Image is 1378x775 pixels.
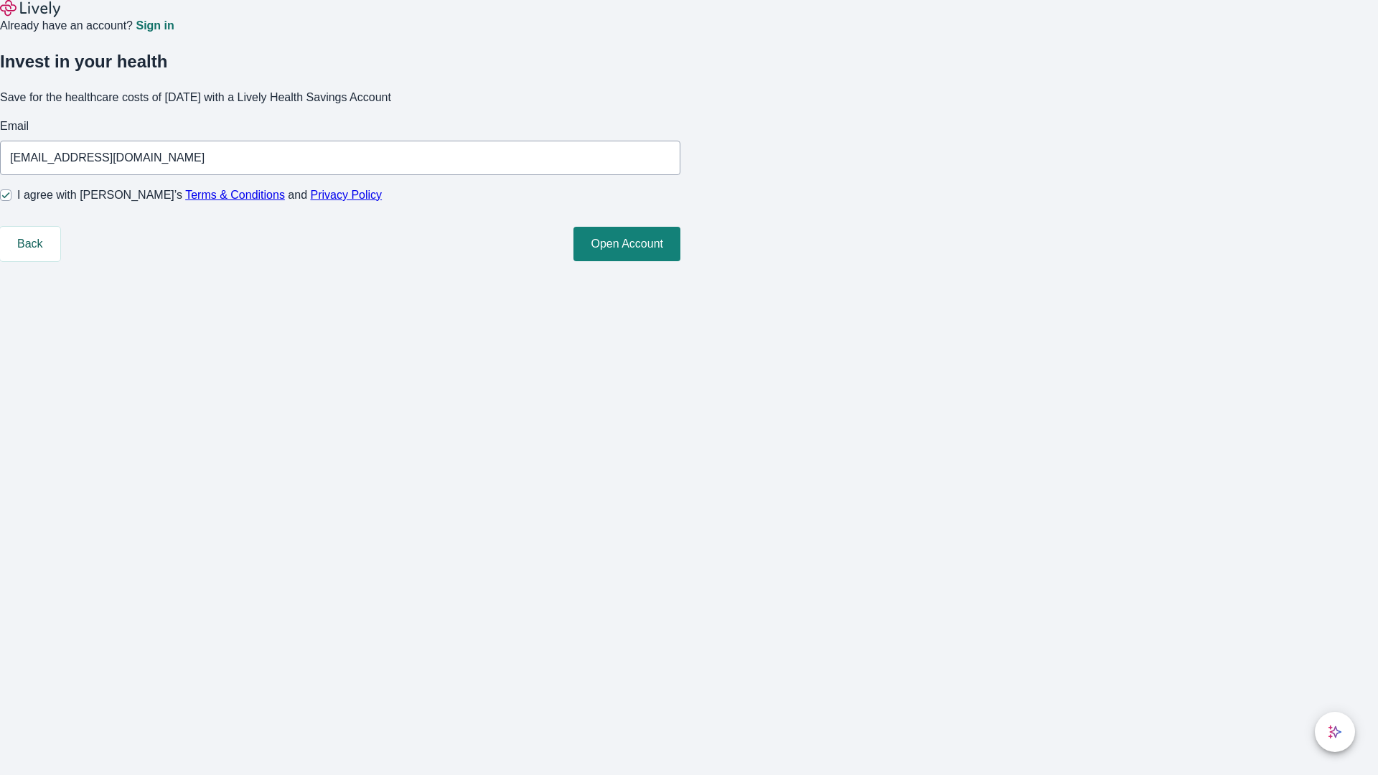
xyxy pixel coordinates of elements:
button: Open Account [573,227,680,261]
svg: Lively AI Assistant [1328,725,1342,739]
span: I agree with [PERSON_NAME]’s and [17,187,382,204]
a: Privacy Policy [311,189,383,201]
a: Sign in [136,20,174,32]
button: chat [1315,712,1355,752]
a: Terms & Conditions [185,189,285,201]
